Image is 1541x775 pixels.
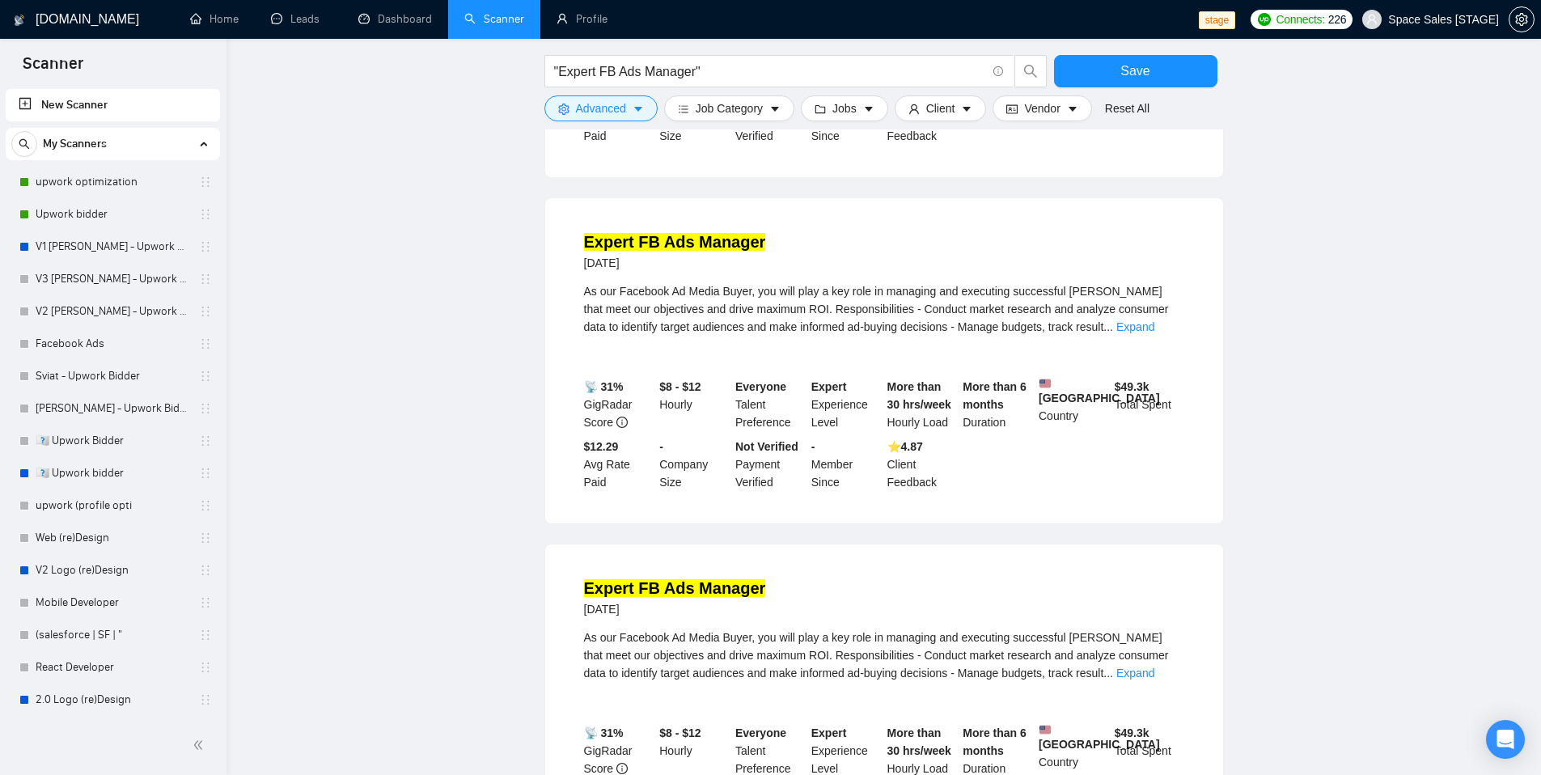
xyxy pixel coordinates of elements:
div: Total Spent [1111,378,1188,431]
span: caret-down [1067,102,1078,114]
span: holder [199,240,212,253]
span: holder [199,434,212,447]
b: More than 6 months [963,380,1027,411]
span: holder [199,531,212,544]
a: Facebook Ads [36,328,189,360]
span: holder [199,596,212,609]
a: Reset All [1105,100,1149,117]
button: barsJob Categorycaret-down [664,95,794,121]
div: [DATE] [584,253,766,273]
b: Everyone [735,726,786,739]
span: holder [199,337,212,350]
span: folder [815,102,826,114]
a: V2 Logo (re)Design [36,554,189,587]
a: Upwork bidder [36,198,189,231]
span: caret-down [633,102,644,114]
span: As our Facebook Ad Media Buyer, you will play a key role in managing and executing successful [PE... [584,285,1169,333]
span: holder [199,273,212,286]
span: stage [1199,11,1235,29]
span: Jobs [832,100,857,117]
div: Duration [959,378,1035,431]
a: searchScanner [464,12,524,26]
div: Hourly [656,378,732,431]
b: [GEOGRAPHIC_DATA] [1039,724,1160,751]
span: holder [199,305,212,318]
span: Vendor [1024,100,1060,117]
a: [PERSON_NAME] - Upwork Bidder [36,392,189,425]
b: $8 - $12 [659,726,701,739]
b: Expert [811,380,847,393]
a: homeHome [190,12,239,26]
b: [GEOGRAPHIC_DATA] [1039,378,1160,404]
a: React Developer [36,651,189,684]
span: setting [558,102,569,114]
span: ... [1103,320,1113,333]
b: Expert [811,726,847,739]
b: - [659,440,663,453]
span: As our Facebook Ad Media Buyer, you will play a key role in managing and executing successful [PE... [584,631,1169,680]
span: holder [199,499,212,512]
b: ⭐️ 4.87 [887,440,923,453]
div: Talent Preference [732,378,808,431]
li: New Scanner [6,89,220,121]
div: Member Since [808,438,884,491]
b: Everyone [735,380,786,393]
a: Expand [1116,667,1154,680]
b: $12.29 [584,440,619,453]
button: search [11,131,37,157]
span: Job Category [696,100,763,117]
span: caret-down [863,102,874,114]
button: userClientcaret-down [895,95,987,121]
button: settingAdvancedcaret-down [544,95,658,121]
b: 📡 31% [584,726,624,739]
img: 🇺🇸 [1039,378,1051,389]
div: As our Facebook Ad Media Buyer, you will play a key role in managing and executing successful ad ... [584,629,1184,682]
span: holder [199,629,212,642]
input: Search Freelance Jobs... [554,61,986,82]
a: V2 [PERSON_NAME] - Upwork Bidder [36,295,189,328]
div: Avg Rate Paid [581,438,657,491]
span: Save [1120,61,1149,81]
button: folderJobscaret-down [801,95,888,121]
b: Not Verified [735,440,798,453]
span: idcard [1006,102,1018,114]
span: ... [1103,667,1113,680]
span: Scanner [10,52,96,86]
mark: Expert FB Ads Manager [584,233,766,251]
span: caret-down [769,102,781,114]
a: dashboardDashboard [358,12,432,26]
b: 📡 31% [584,380,624,393]
a: Sviat - Upwork Bidder [36,360,189,392]
button: search [1014,55,1047,87]
b: - [811,440,815,453]
a: messageLeads [271,12,326,26]
span: Connects: [1276,11,1324,28]
span: holder [199,176,212,188]
a: upwork (profile opti [36,489,189,522]
span: holder [199,467,212,480]
span: user [1366,14,1378,25]
span: holder [199,693,212,706]
button: setting [1509,6,1535,32]
button: Save [1054,55,1217,87]
span: info-circle [616,763,628,774]
span: search [12,138,36,150]
div: Country [1035,378,1111,431]
img: upwork-logo.png [1258,13,1271,26]
a: 🇳🇰 Upwork bidder [36,457,189,489]
span: info-circle [993,66,1004,77]
a: Expert FB Ads Manager [584,579,766,597]
b: $ 49.3k [1115,380,1149,393]
span: holder [199,661,212,674]
div: [DATE] [584,599,766,619]
b: $ 49.3k [1115,726,1149,739]
a: userProfile [557,12,608,26]
span: holder [199,370,212,383]
span: 226 [1328,11,1346,28]
div: GigRadar Score [581,378,657,431]
span: info-circle [616,417,628,428]
b: More than 30 hrs/week [887,726,951,757]
div: Company Size [656,438,732,491]
span: bars [678,102,689,114]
